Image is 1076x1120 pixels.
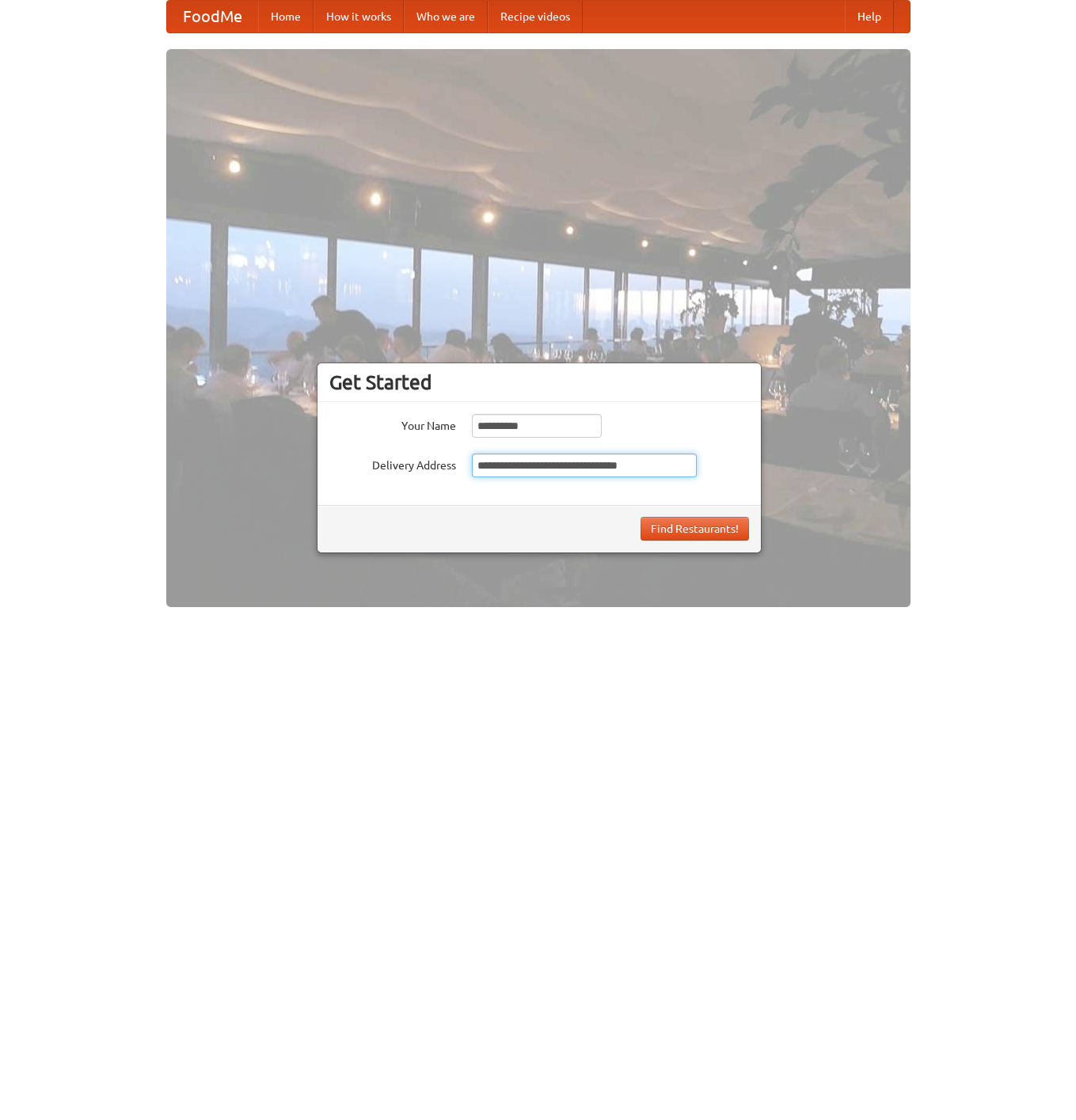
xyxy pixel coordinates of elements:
a: Help [845,1,894,32]
a: How it works [314,1,404,32]
a: FoodMe [167,1,258,32]
label: Delivery Address [329,454,456,473]
h3: Get Started [329,370,749,394]
a: Who we are [404,1,488,32]
a: Recipe videos [488,1,583,32]
button: Find Restaurants! [641,517,749,541]
label: Your Name [329,414,456,434]
a: Home [258,1,314,32]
